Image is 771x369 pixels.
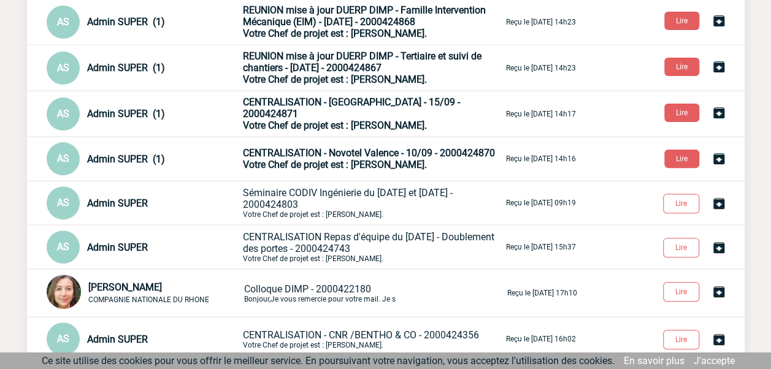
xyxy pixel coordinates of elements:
p: Votre Chef de projet est : [PERSON_NAME]. [243,329,504,349]
button: Lire [663,282,699,302]
a: AS Admin SUPER (1) REUNION mise à jour DUERP DIMP - Tertiaire et suivi de chantiers - [DATE] - 20... [47,61,576,73]
a: Lire [654,60,712,72]
button: Lire [664,150,699,168]
span: AS [57,241,69,253]
p: Votre Chef de projet est : [PERSON_NAME]. [243,187,504,219]
span: Votre Chef de projet est : [PERSON_NAME]. [243,74,427,85]
a: J'accepte [694,355,735,367]
div: Conversation privée : Client - Agence [47,6,240,39]
span: Admin SUPER (1) [87,108,165,120]
div: Conversation privée : Client - Agence [47,97,240,131]
div: Conversation privée : Client - Agence [47,142,240,175]
p: Reçu le [DATE] 16h02 [506,335,576,343]
img: Archiver la conversation [712,105,726,120]
p: Reçu le [DATE] 14h16 [506,154,576,163]
span: CENTRALISATION - [GEOGRAPHIC_DATA] - 15/09 - 2000424871 [243,96,460,120]
button: Lire [663,194,699,213]
a: AS Admin SUPER CENTRALISATION Repas d'équipe du [DATE] - Doublement des portes - 2000424743Votre ... [47,240,576,252]
span: Admin SUPER (1) [87,16,165,28]
span: Votre Chef de projet est : [PERSON_NAME]. [243,28,427,39]
span: COMPAGNIE NATIONALE DU RHONE [88,295,209,304]
span: Admin SUPER [87,197,148,209]
span: CENTRALISATION Repas d'équipe du [DATE] - Doublement des portes - 2000424743 [243,231,494,254]
span: Admin SUPER [87,242,148,253]
img: Archiver la conversation [712,13,726,28]
span: Colloque DIMP - 2000422180 [244,283,371,295]
span: Votre Chef de projet est : [PERSON_NAME]. [243,120,427,131]
img: 128122-0.jpg [47,275,81,309]
button: Lire [663,330,699,349]
a: [PERSON_NAME] COMPAGNIE NATIONALE DU RHONE Colloque DIMP - 2000422180Bonjour,Je vous remercie pou... [47,286,577,298]
div: Conversation privée : Client - Agence [47,51,240,85]
button: Lire [663,238,699,257]
button: Lire [664,12,699,30]
a: Lire [654,152,712,164]
span: AS [57,153,69,164]
p: Reçu le [DATE] 17h10 [507,289,577,297]
span: AS [57,197,69,208]
span: Admin SUPER (1) [87,153,165,165]
a: En savoir plus [624,355,685,367]
div: Conversation privée : Client - Agence [47,275,242,311]
span: AS [57,62,69,74]
p: Reçu le [DATE] 15h37 [506,243,576,251]
span: Admin SUPER [87,333,148,345]
p: Reçu le [DATE] 14h23 [506,18,576,26]
p: Bonjour,Je vous remercie pour votre mail. Je s [244,283,505,303]
a: Lire [653,241,712,253]
span: CENTRALISATION - CNR /BENTHO & CO - 2000424356 [243,329,479,341]
span: Admin SUPER (1) [87,62,165,74]
p: Votre Chef de projet est : [PERSON_NAME]. [243,231,504,263]
span: Séminaire CODIV Ingénierie du [DATE] et [DATE] - 2000424803 [243,187,453,210]
div: Conversation privée : Client - Agence [47,230,240,264]
span: REUNION mise à jour DUERP DIMP - Tertiaire et suivi de chantiers - [DATE] - 2000424867 [243,50,481,74]
span: Votre Chef de projet est : [PERSON_NAME]. [243,159,427,170]
span: [PERSON_NAME] [88,281,162,293]
a: Lire [654,14,712,26]
p: Reçu le [DATE] 09h19 [506,199,576,207]
img: Archiver la conversation [712,151,726,166]
button: Lire [664,58,699,76]
p: Reçu le [DATE] 14h23 [506,64,576,72]
span: Ce site utilise des cookies pour vous offrir le meilleur service. En poursuivant votre navigation... [42,355,615,367]
a: AS Admin SUPER (1) CENTRALISATION - Novotel Valence - 10/09 - 2000424870Votre Chef de projet est ... [47,152,576,164]
span: REUNION mise à jour DUERP DIMP - Famille Intervention Mécanique (EIM) - [DATE] - 2000424868 [243,4,486,28]
span: AS [57,16,69,28]
div: Conversation privée : Client - Agence [47,186,240,219]
a: AS Admin SUPER (1) REUNION mise à jour DUERP DIMP - Famille Intervention Mécanique (EIM) - [DATE]... [47,15,576,27]
img: Archiver la conversation [712,196,726,211]
a: AS Admin SUPER (1) CENTRALISATION - [GEOGRAPHIC_DATA] - 15/09 - 2000424871Votre Chef de projet es... [47,107,576,119]
a: AS Admin SUPER Séminaire CODIV Ingénierie du [DATE] et [DATE] - 2000424803Votre Chef de projet es... [47,196,576,208]
button: Lire [664,104,699,122]
a: Lire [654,106,712,118]
img: Archiver la conversation [712,284,726,299]
a: Lire [653,285,712,297]
span: AS [57,333,69,344]
img: Archiver la conversation [712,240,726,255]
img: Archiver la conversation [712,59,726,74]
a: AS Admin SUPER CENTRALISATION - CNR /BENTHO & CO - 2000424356Votre Chef de projet est : [PERSON_N... [47,332,576,344]
div: Conversation privée : Client - Agence [47,322,240,356]
p: Reçu le [DATE] 14h17 [506,110,576,118]
span: AS [57,108,69,120]
a: Lire [653,197,712,208]
img: Archiver la conversation [712,332,726,347]
span: CENTRALISATION - Novotel Valence - 10/09 - 2000424870 [243,147,495,159]
a: Lire [653,333,712,344]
